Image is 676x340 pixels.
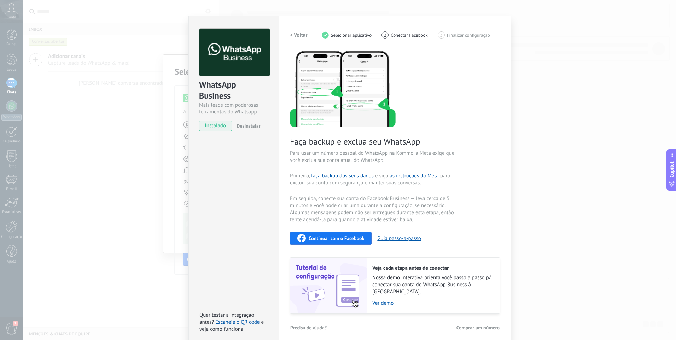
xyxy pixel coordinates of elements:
[290,136,458,147] span: Faça backup e exclua seu WhatsApp
[668,162,675,178] span: Copilot
[440,32,442,38] span: 3
[199,102,269,115] div: Mais leads com poderosas ferramentas do Whatsapp
[331,33,372,38] span: Selecionar aplicativo
[372,300,493,306] a: Ver demo
[372,265,493,271] h2: Veja cada etapa antes de conectar
[309,236,364,241] span: Continuar com o Facebook
[290,195,458,223] span: Em seguida, conecte sua conta do Facebook Business — leva cerca de 5 minutos e você pode criar um...
[456,325,500,330] span: Comprar um número
[372,274,493,295] span: Nossa demo interativa orienta você passo a passo p/ conectar sua conta do WhatsApp Business à [GE...
[199,79,269,102] div: WhatsApp Business
[447,33,490,38] span: Finalizar configuração
[290,322,327,333] button: Precisa de ajuda?
[290,50,396,127] img: delete personal phone
[290,32,308,39] h2: < Voltar
[199,312,254,326] span: Quer testar a integração antes?
[290,29,308,41] button: < Voltar
[390,172,439,179] a: as instruções da Meta
[377,235,421,242] button: Guia passo-a-passo
[384,32,386,38] span: 2
[215,319,260,326] a: Escaneie o QR code
[199,319,264,333] span: e veja como funciona.
[456,322,500,333] button: Comprar um número
[290,150,458,164] span: Para usar um número pessoal do WhatsApp na Kommo, a Meta exige que você exclua sua conta atual do...
[237,123,260,129] span: Desinstalar
[391,33,428,38] span: Conectar Facebook
[234,121,260,131] button: Desinstalar
[290,325,327,330] span: Precisa de ajuda?
[199,29,270,76] img: logo_main.png
[290,232,372,245] button: Continuar com o Facebook
[199,121,232,131] span: instalado
[290,172,458,187] span: Primeiro, e siga para excluir sua conta com segurança e manter suas conversas.
[311,172,374,179] a: faça backup dos seus dados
